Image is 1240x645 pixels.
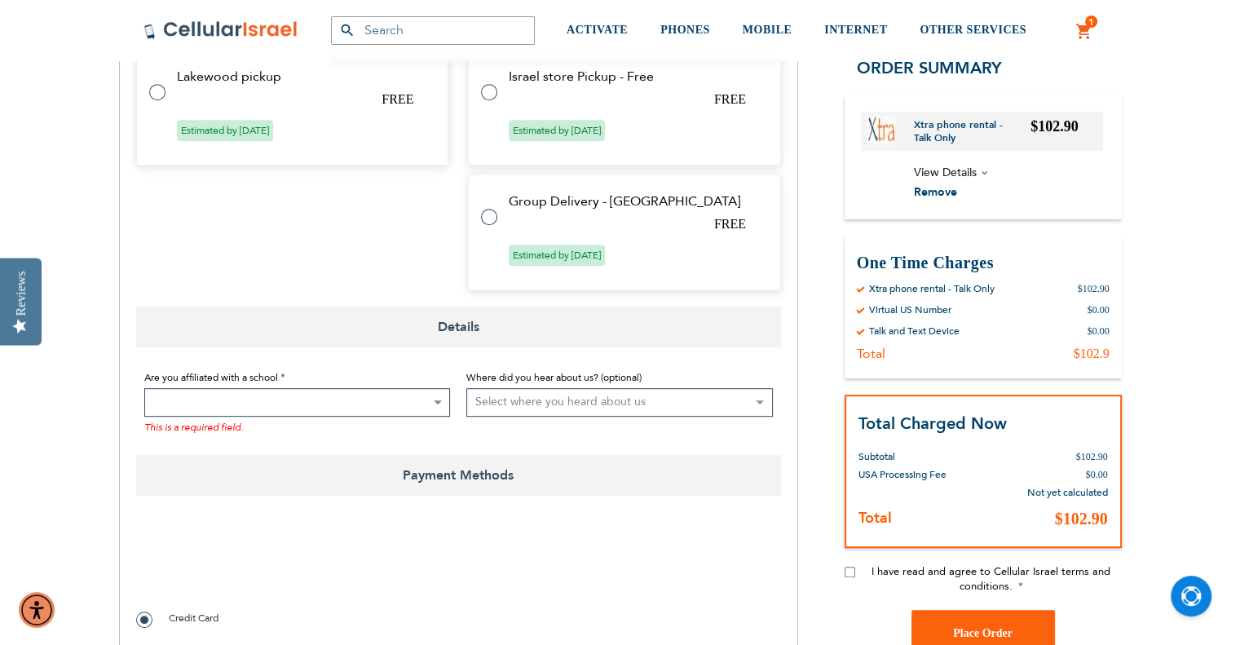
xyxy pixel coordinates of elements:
span: Estimated by [DATE] [177,120,273,141]
span: 1 [1088,15,1094,29]
div: Virtual US Number [869,303,951,316]
a: 1 [1075,22,1093,42]
div: $0.00 [1088,303,1110,316]
div: Xtra phone rental - Talk Only [869,282,995,295]
th: Subtotal [858,436,986,466]
span: Not yet calculated [1027,487,1108,500]
span: ACTIVATE [567,24,628,36]
span: Credit Card [169,612,218,625]
span: $102.90 [1030,118,1079,135]
span: I have read and agree to Cellular Israel terms and conditions. [872,565,1110,594]
span: $0.00 [1086,470,1108,481]
span: $102.90 [1055,510,1108,528]
span: Order Summary [857,57,1002,79]
a: Xtra phone rental - Talk Only [914,118,1031,144]
span: FREE [714,92,746,106]
span: FREE [382,92,413,106]
span: Place Order [953,627,1013,639]
div: Total [857,346,885,362]
span: FREE [714,217,746,231]
div: Accessibility Menu [19,592,55,628]
span: Remove [914,185,957,201]
span: $102.90 [1076,452,1108,463]
span: Where did you hear about us? (optional) [466,371,642,384]
span: Details [136,307,781,347]
strong: Total Charged Now [858,413,1007,435]
span: Estimated by [DATE] [509,120,605,141]
h3: One Time Charges [857,252,1110,274]
iframe: reCAPTCHA [136,532,384,596]
span: Are you affiliated with a school [144,371,278,384]
span: MOBILE [743,24,792,36]
td: Lakewood pickup [177,69,429,84]
strong: Total [858,509,892,529]
td: Israel store Pickup - Free [509,69,761,84]
td: Group Delivery - [GEOGRAPHIC_DATA] [509,194,761,209]
div: $102.9 [1074,346,1110,362]
input: Search [331,16,535,45]
img: Cellular Israel Logo [143,20,298,40]
div: Talk and Text Device [869,325,960,338]
span: View Details [914,165,977,180]
span: Estimated by [DATE] [509,245,605,266]
span: USA Processing Fee [858,469,947,482]
img: Xtra phone rental - Talk Only [867,116,895,144]
span: This is a required field. [144,421,243,434]
span: PHONES [660,24,710,36]
span: INTERNET [824,24,887,36]
div: $102.90 [1078,282,1110,295]
span: OTHER SERVICES [920,24,1026,36]
span: Payment Methods [136,455,781,496]
div: Reviews [14,271,29,316]
div: $0.00 [1088,325,1110,338]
